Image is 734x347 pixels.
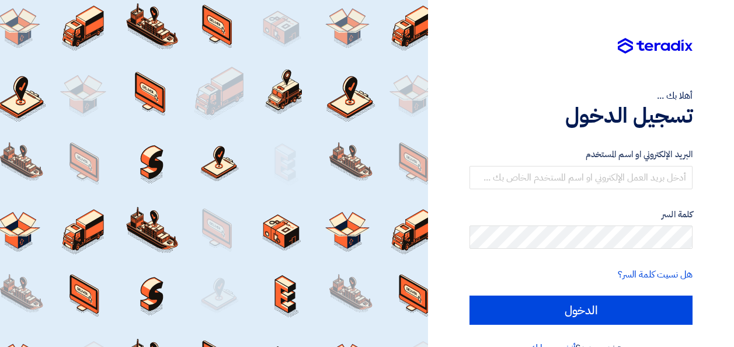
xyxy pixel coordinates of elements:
a: هل نسيت كلمة السر؟ [618,268,693,282]
h1: تسجيل الدخول [469,103,693,129]
input: أدخل بريد العمل الإلكتروني او اسم المستخدم الخاص بك ... [469,166,693,189]
input: الدخول [469,296,693,325]
div: أهلا بك ... [469,89,693,103]
label: البريد الإلكتروني او اسم المستخدم [469,148,693,161]
img: Teradix logo [618,38,693,54]
label: كلمة السر [469,208,693,221]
